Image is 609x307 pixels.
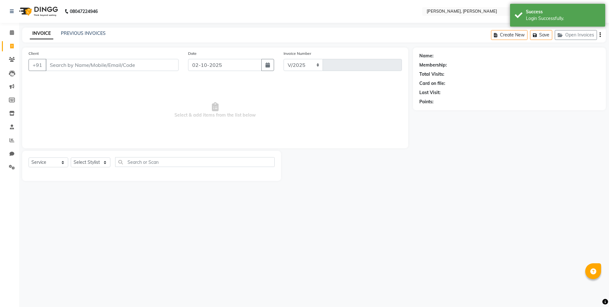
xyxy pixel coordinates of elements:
[419,53,434,59] div: Name:
[115,157,275,167] input: Search or Scan
[188,51,197,56] label: Date
[29,79,402,142] span: Select & add items from the list below
[46,59,179,71] input: Search by Name/Mobile/Email/Code
[491,30,527,40] button: Create New
[419,99,434,105] div: Points:
[419,62,447,68] div: Membership:
[419,80,445,87] div: Card on file:
[555,30,597,40] button: Open Invoices
[16,3,60,20] img: logo
[30,28,53,39] a: INVOICE
[70,3,98,20] b: 08047224946
[526,9,600,15] div: Success
[29,59,46,71] button: +91
[526,15,600,22] div: Login Successfully.
[29,51,39,56] label: Client
[530,30,552,40] button: Save
[419,71,444,78] div: Total Visits:
[61,30,106,36] a: PREVIOUS INVOICES
[284,51,311,56] label: Invoice Number
[419,89,441,96] div: Last Visit:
